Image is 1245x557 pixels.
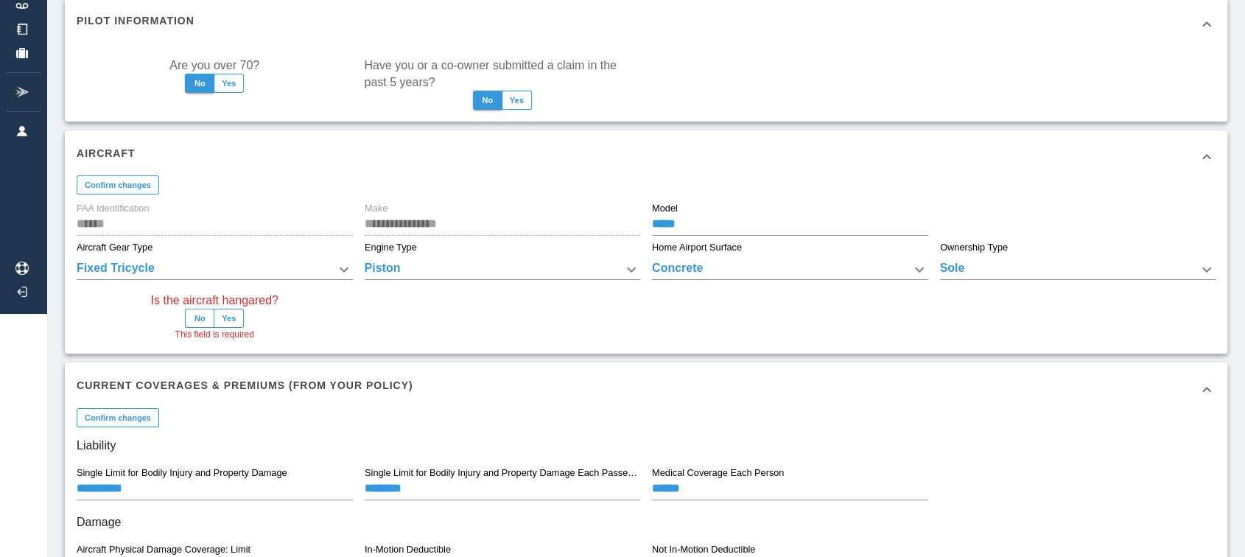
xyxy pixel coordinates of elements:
[365,466,640,480] label: Single Limit for Bodily Injury and Property Damage Each Passenger
[65,362,1227,416] div: Current Coverages & Premiums (from your policy)
[365,57,641,91] label: Have you or a co-owner submitted a claim in the past 5 years?
[77,145,136,161] h6: Aircraft
[175,328,254,343] span: This field is required
[652,466,784,480] label: Medical Coverage Each Person
[652,543,755,556] label: Not In-Motion Deductible
[940,259,1216,280] div: Sole
[185,309,214,328] button: No
[185,74,214,93] button: No
[77,202,150,215] label: FAA Identification
[77,512,1216,533] h6: Damage
[365,202,387,215] label: Make
[214,74,244,93] button: Yes
[652,202,678,215] label: Model
[502,91,532,110] button: Yes
[77,259,353,280] div: Fixed Tricycle
[151,292,278,309] label: Is the aircraft hangared?
[214,309,244,328] button: Yes
[940,241,1008,254] label: Ownership Type
[77,241,152,254] label: Aircraft Gear Type
[77,175,159,195] button: Confirm changes
[77,408,159,427] button: Confirm changes
[365,259,641,280] div: Piston
[77,13,194,29] h6: Pilot Information
[77,377,413,393] h6: Current Coverages & Premiums (from your policy)
[473,91,502,110] button: No
[169,57,259,74] label: Are you over 70?
[77,435,1216,456] h6: Liability
[652,259,928,280] div: Concrete
[77,543,250,556] label: Aircraft Physical Damage Coverage: Limit
[365,543,451,556] label: In-Motion Deductible
[65,130,1227,183] div: Aircraft
[365,241,417,254] label: Engine Type
[652,241,742,254] label: Home Airport Surface
[77,466,287,480] label: Single Limit for Bodily Injury and Property Damage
